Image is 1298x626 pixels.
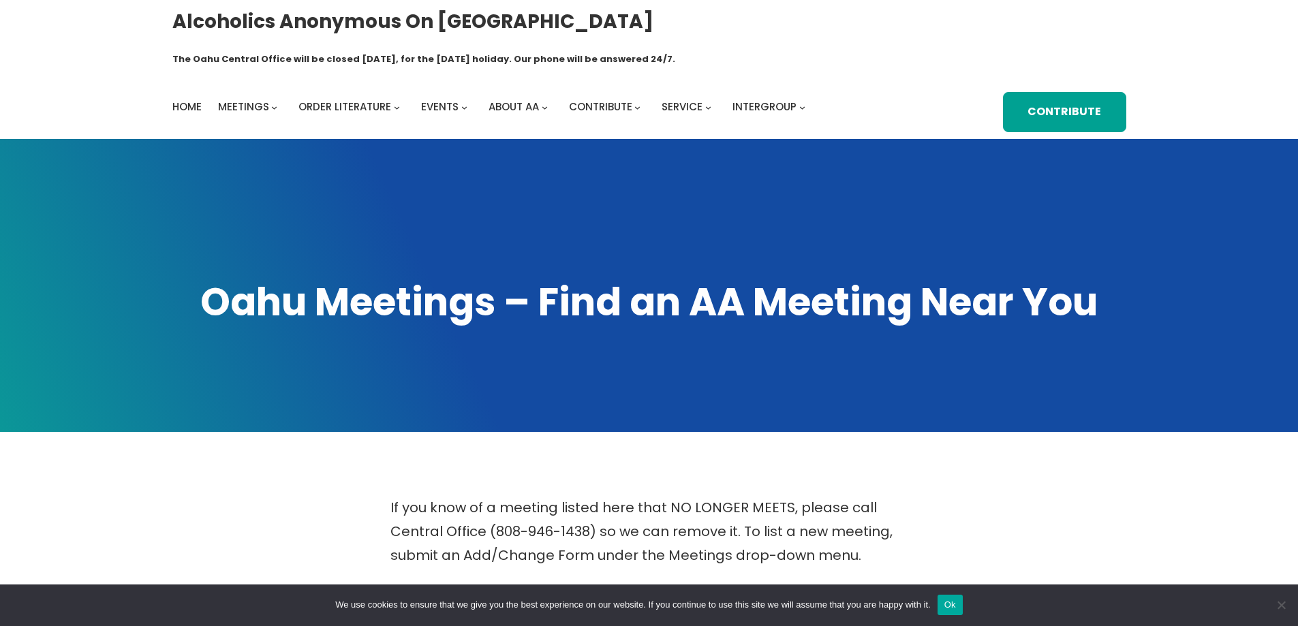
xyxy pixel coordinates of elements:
button: Order Literature submenu [394,104,400,110]
a: Contribute [1003,92,1126,132]
button: Service submenu [705,104,711,110]
button: Intergroup submenu [799,104,805,110]
a: Contribute [569,97,632,116]
button: Ok [938,595,963,615]
p: If you know of a meeting listed here that NO LONGER MEETS, please call Central Office (808-946-14... [390,496,908,567]
nav: Intergroup [172,97,810,116]
span: About AA [489,99,539,114]
a: About AA [489,97,539,116]
h1: The Oahu Central Office will be closed [DATE], for the [DATE] holiday. Our phone will be answered... [172,52,675,66]
span: Intergroup [732,99,797,114]
span: Order Literature [298,99,391,114]
a: Alcoholics Anonymous on [GEOGRAPHIC_DATA] [172,5,653,38]
a: Intergroup [732,97,797,116]
a: Service [662,97,702,116]
span: No [1274,598,1288,612]
a: Events [421,97,459,116]
button: About AA submenu [542,104,548,110]
a: Home [172,97,202,116]
span: We use cookies to ensure that we give you the best experience on our website. If you continue to ... [335,598,930,612]
span: Service [662,99,702,114]
button: Contribute submenu [634,104,640,110]
h1: Oahu Meetings – Find an AA Meeting Near You [172,277,1126,328]
button: Meetings submenu [271,104,277,110]
button: Events submenu [461,104,467,110]
a: Meetings [218,97,269,116]
span: Contribute [569,99,632,114]
span: Meetings [218,99,269,114]
span: Home [172,99,202,114]
span: Events [421,99,459,114]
